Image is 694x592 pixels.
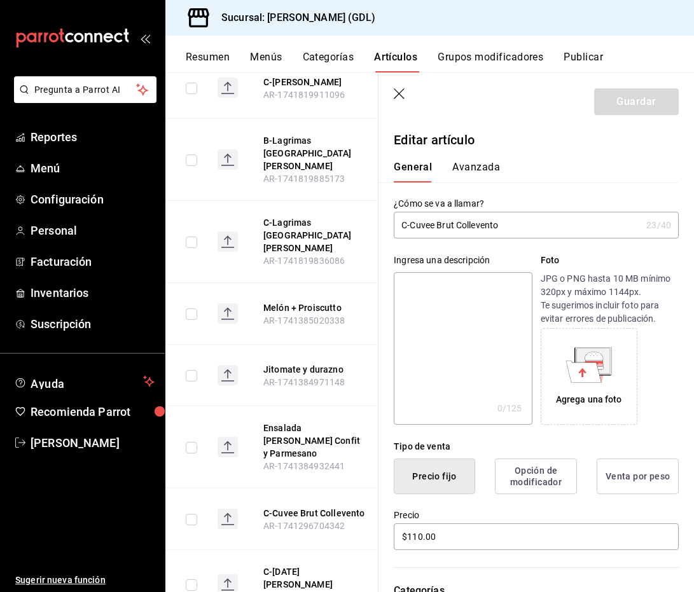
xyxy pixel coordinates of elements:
[263,256,345,266] span: AR-1741819836086
[452,161,500,182] button: Avanzada
[394,511,679,520] label: Precio
[263,216,365,254] button: edit-product-location
[564,51,603,72] button: Publicar
[263,76,365,88] button: edit-product-location
[263,174,345,184] span: AR-1741819885173
[394,440,679,453] div: Tipo de venta
[263,565,365,591] button: edit-product-location
[374,51,417,72] button: Artículos
[14,76,156,103] button: Pregunta a Parrot AI
[31,284,155,301] span: Inventarios
[15,574,155,587] span: Sugerir nueva función
[31,160,155,177] span: Menú
[186,51,694,72] div: navigation tabs
[31,222,155,239] span: Personal
[394,161,663,182] div: navigation tabs
[31,253,155,270] span: Facturación
[31,403,155,420] span: Recomienda Parrot
[394,130,679,149] p: Editar artículo
[394,458,475,494] button: Precio fijo
[263,422,365,460] button: edit-product-location
[186,51,230,72] button: Resumen
[31,128,155,146] span: Reportes
[263,315,345,326] span: AR-1741385020338
[31,315,155,333] span: Suscripción
[495,458,577,494] button: Opción de modificador
[394,254,532,267] div: Ingresa una descripción
[31,434,155,451] span: [PERSON_NAME]
[438,51,543,72] button: Grupos modificadores
[646,219,671,231] div: 23 /40
[250,51,282,72] button: Menús
[31,374,138,389] span: Ayuda
[541,254,679,267] p: Foto
[556,393,622,406] div: Agrega una foto
[597,458,679,494] button: Venta por peso
[34,83,137,97] span: Pregunta a Parrot AI
[31,191,155,208] span: Configuración
[303,51,354,72] button: Categorías
[394,161,432,182] button: General
[497,402,522,415] div: 0 /125
[541,272,679,326] p: JPG o PNG hasta 10 MB mínimo 320px y máximo 1144px. Te sugerimos incluir foto para evitar errores...
[263,507,365,520] button: edit-product-location
[263,363,365,376] button: edit-product-location
[211,10,375,25] h3: Sucursal: [PERSON_NAME] (GDL)
[263,521,345,531] span: AR-1741296704342
[140,33,150,43] button: open_drawer_menu
[394,199,679,208] label: ¿Cómo se va a llamar?
[394,523,679,550] input: $0.00
[263,90,345,100] span: AR-1741819911096
[263,301,365,314] button: edit-product-location
[263,461,345,471] span: AR-1741384932441
[263,377,345,387] span: AR-1741384971148
[263,134,365,172] button: edit-product-location
[9,92,156,106] a: Pregunta a Parrot AI
[544,331,634,422] div: Agrega una foto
